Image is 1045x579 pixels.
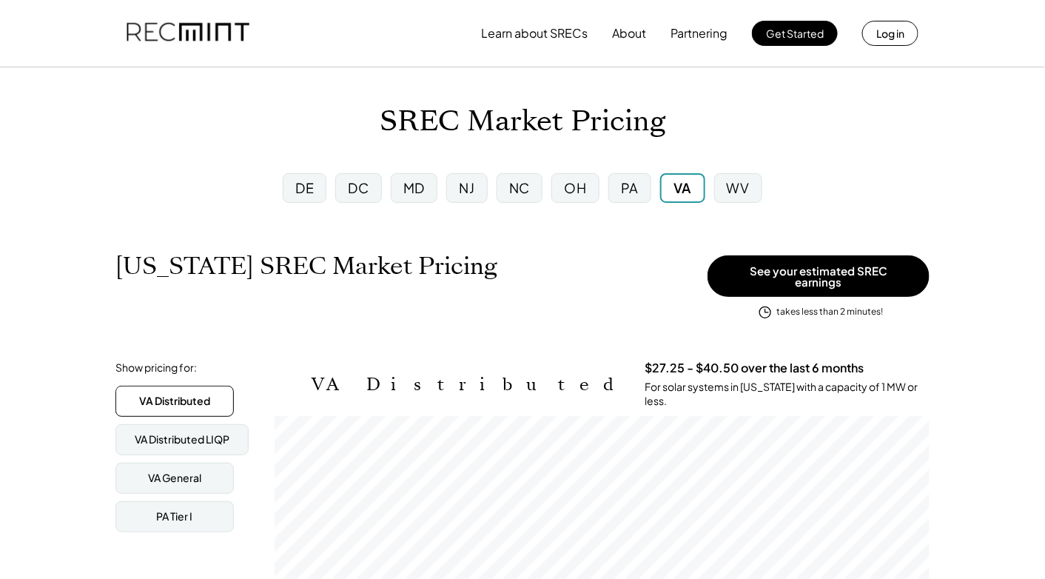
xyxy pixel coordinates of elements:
[148,471,201,486] div: VA General
[157,509,193,524] div: PA Tier I
[752,21,838,46] button: Get Started
[708,255,930,297] button: See your estimated SREC earnings
[673,178,691,197] div: VA
[481,19,588,48] button: Learn about SRECs
[312,374,622,395] h2: VA Distributed
[645,380,930,409] div: For solar systems in [US_STATE] with a capacity of 1 MW or less.
[349,178,369,197] div: DC
[460,178,475,197] div: NJ
[139,394,210,409] div: VA Distributed
[564,178,586,197] div: OH
[621,178,639,197] div: PA
[509,178,530,197] div: NC
[776,306,883,318] div: takes less than 2 minutes!
[612,19,646,48] button: About
[115,361,197,375] div: Show pricing for:
[403,178,425,197] div: MD
[727,178,750,197] div: WV
[127,8,249,58] img: recmint-logotype%403x.png
[671,19,728,48] button: Partnering
[862,21,918,46] button: Log in
[135,432,229,447] div: VA Distributed LIQP
[645,361,864,376] h3: $27.25 - $40.50 over the last 6 months
[295,178,314,197] div: DE
[380,104,665,139] h1: SREC Market Pricing
[115,252,497,281] h1: [US_STATE] SREC Market Pricing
